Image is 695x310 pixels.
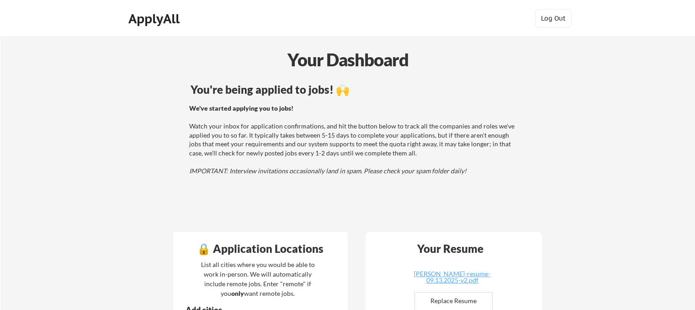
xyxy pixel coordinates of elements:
[191,84,520,95] div: You're being applied to jobs! 🙌
[398,271,507,283] div: [PERSON_NAME]-resume-09.13.2025-v2.pdf
[405,243,496,254] div: Your Resume
[189,167,467,175] em: IMPORTANT: Interview invitations occasionally land in spam. Please check your spam folder daily!
[175,243,345,254] div: 🔒 Application Locations
[1,47,695,73] div: Your Dashboard
[189,104,519,176] div: Watch your inbox for application confirmations, and hit the button below to track all the compani...
[128,11,182,27] div: ApplyAll
[195,260,321,298] div: List all cities where you would be able to work in-person. We will automatically include remote j...
[398,271,507,285] a: [PERSON_NAME]-resume-09.13.2025-v2.pdf
[535,9,572,27] button: Log Out
[189,104,293,112] strong: We've started applying you to jobs!
[231,289,244,297] strong: only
